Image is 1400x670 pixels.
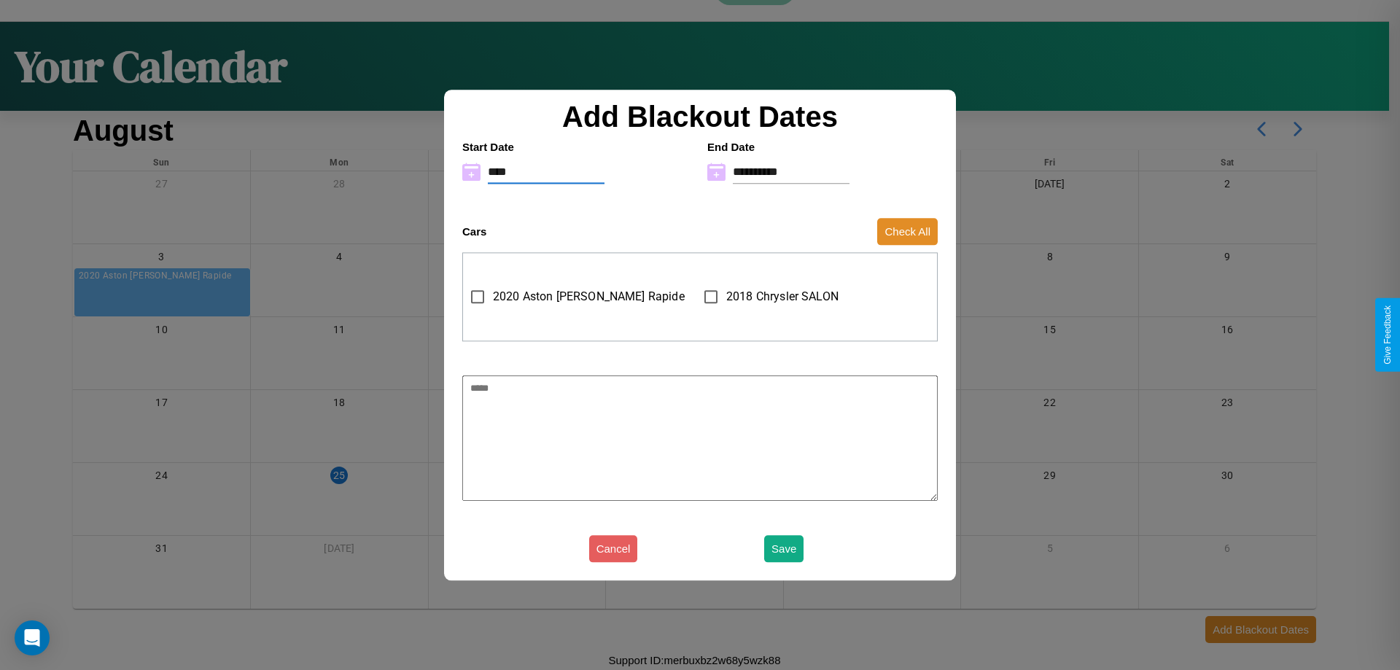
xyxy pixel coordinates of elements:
[493,288,685,305] span: 2020 Aston [PERSON_NAME] Rapide
[455,101,945,133] h2: Add Blackout Dates
[15,620,50,655] div: Open Intercom Messenger
[462,141,693,153] h4: Start Date
[707,141,938,153] h4: End Date
[462,225,486,238] h4: Cars
[726,288,839,305] span: 2018 Chrysler SALON
[589,535,638,562] button: Cancel
[877,218,938,245] button: Check All
[1382,305,1393,365] div: Give Feedback
[764,535,804,562] button: Save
